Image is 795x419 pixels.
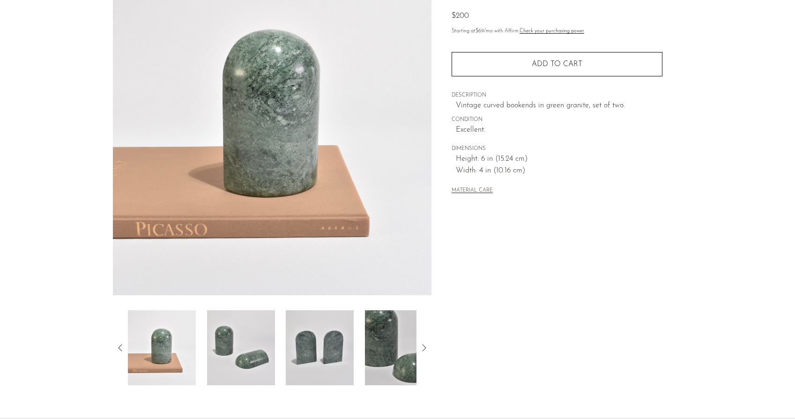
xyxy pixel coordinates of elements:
[476,29,484,34] span: $69
[452,52,662,76] button: Add to cart
[456,165,662,177] span: Width: 4 in (10.16 cm)
[127,310,195,385] img: Curved Granite Bookends
[452,27,662,36] p: Starting at /mo with Affirm.
[452,145,662,153] span: DIMENSIONS
[456,124,662,136] span: Excellent.
[532,60,582,68] span: Add to cart
[286,310,354,385] img: Curved Granite Bookends
[452,12,469,20] span: $200
[452,91,662,100] span: DESCRIPTION
[452,116,662,124] span: CONDITION
[456,100,662,112] p: Vintage curved bookends in green granite, set of two.
[452,187,493,195] button: MATERIAL CARE
[365,310,433,385] img: Curved Granite Bookends
[520,29,584,34] a: Check your purchasing power - Learn more about Affirm Financing (opens in modal)
[207,310,275,385] img: Curved Granite Bookends
[456,153,662,165] span: Height: 6 in (15.24 cm)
